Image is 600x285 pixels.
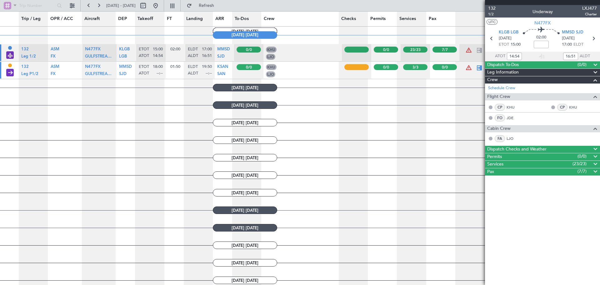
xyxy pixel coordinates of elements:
[21,74,38,78] a: Leg P1/2
[370,16,386,22] span: Permits
[51,49,59,53] a: ASM
[51,74,56,78] a: FX
[582,12,597,17] span: Charter
[119,54,127,59] span: LGB
[572,160,587,167] span: (23/23)
[153,64,163,70] span: 18:00
[21,49,29,53] a: 132
[139,53,149,59] span: ATOT
[562,35,575,42] span: [DATE]
[217,49,230,53] a: MMSD
[119,56,127,60] a: LGB
[487,19,497,25] button: UTC
[188,53,198,59] span: ALDT
[341,16,356,22] span: Checks
[217,67,228,71] a: KSAN
[119,65,132,69] span: MMSD
[429,16,437,22] span: Pax
[188,71,198,76] span: ALDT
[557,104,567,111] div: CP
[499,35,512,42] span: [DATE]
[213,31,277,39] span: [DATE] [DATE]
[170,46,180,52] span: 02:00
[488,85,515,91] a: Schedule Crew
[202,47,212,52] span: 17:00
[487,168,494,176] span: Pax
[213,206,277,214] span: [DATE] [DATE]
[184,1,221,11] button: Refresh
[21,67,29,71] a: 132
[507,136,521,141] a: LJO
[534,20,551,26] span: N477FX
[139,71,149,76] span: ATOT
[577,168,587,175] span: (7/7)
[488,12,496,17] span: 1/2
[213,277,277,284] span: [DATE] [DATE]
[507,104,521,110] a: KHU
[569,104,583,110] a: KHU
[217,47,230,51] span: MMSD
[167,16,172,22] span: FT
[213,189,277,196] span: [DATE] [DATE]
[193,3,219,8] span: Refresh
[235,16,249,22] span: To-Dos
[562,42,572,48] span: 17:00
[495,135,505,142] div: FA
[507,115,521,121] a: JDE
[202,53,212,59] span: 16:51
[85,65,101,69] span: N477FX
[495,104,505,111] div: CP
[85,54,178,59] span: GULFSTREAM AEROSPACE G-4 Gulfstream G400
[488,5,496,12] span: 132
[139,47,149,52] span: ETOT
[21,72,38,76] span: Leg P1/2
[170,64,180,69] span: 01:50
[511,42,521,48] span: 15:00
[536,34,546,41] span: 02:00
[85,74,114,78] a: GULFSTREAM AEROSPACE G-4 Gulfstream G400
[21,56,36,60] a: Leg 1/2
[157,71,163,76] span: --:--
[51,72,56,76] span: FX
[532,8,553,15] div: Underway
[119,74,127,78] a: SJD
[577,153,587,160] span: (0/0)
[51,54,56,59] span: FX
[213,154,277,161] span: [DATE] [DATE]
[562,29,583,36] span: MMSD SJD
[188,47,198,52] span: ELDT
[85,49,101,53] a: N477FX
[487,153,502,160] span: Permits
[50,16,73,22] span: OPR / ACC
[118,16,127,22] span: DEP
[563,53,578,60] input: --:--
[217,72,225,76] span: SAN
[582,5,597,12] span: LXJ477
[21,65,29,69] span: 132
[51,47,59,51] span: ASM
[499,42,509,48] span: ETOT
[487,125,511,132] span: Cabin Crew
[21,16,41,22] span: Trip / Leg
[487,76,498,84] span: Crew
[119,67,132,71] a: MMSD
[84,16,100,22] span: Aircraft
[580,53,590,59] span: ALDT
[487,69,519,76] span: Leg Information
[217,74,225,78] a: SAN
[85,47,101,51] span: N477FX
[186,16,203,22] span: Landing
[213,242,277,249] span: [DATE] [DATE]
[213,224,277,232] span: [DATE] [DATE]
[217,54,225,59] span: SJD
[119,47,130,51] span: KLGB
[85,72,178,76] span: GULFSTREAM AEROSPACE G-4 Gulfstream G400
[21,47,29,51] span: 132
[137,16,153,22] span: Takeoff
[213,101,277,109] span: [DATE] [DATE]
[217,65,228,69] span: KSAN
[106,3,136,8] span: [DATE] - [DATE]
[487,146,547,153] span: Dispatch Checks and Weather
[399,16,416,22] span: Services
[217,56,225,60] a: SJD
